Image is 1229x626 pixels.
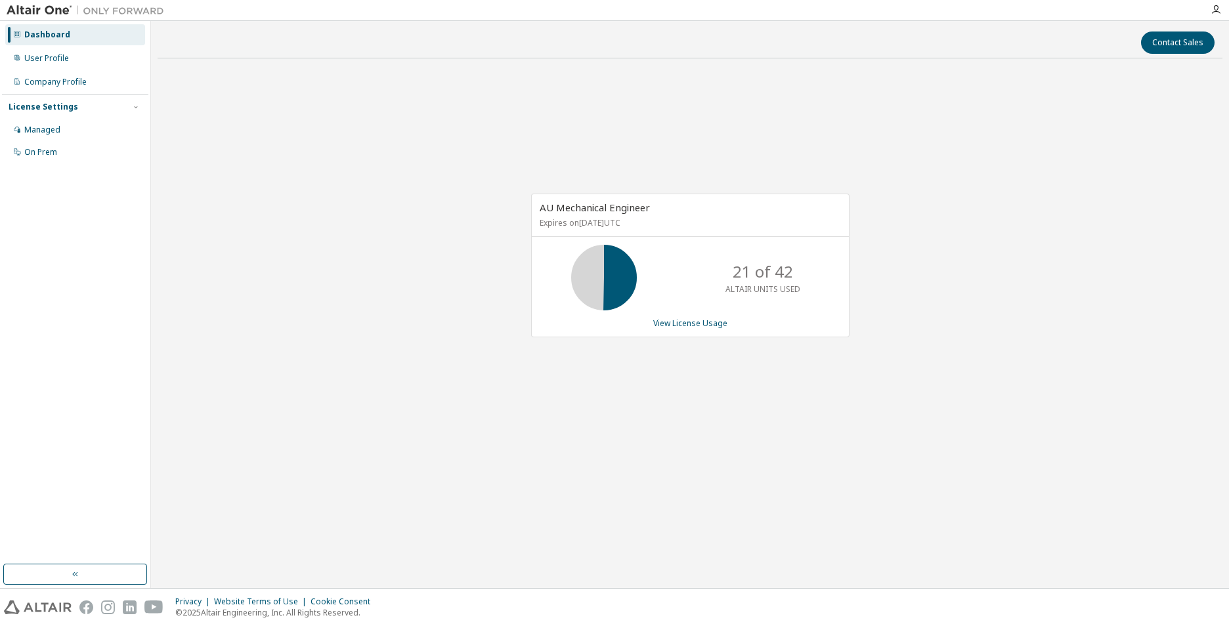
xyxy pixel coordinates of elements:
img: linkedin.svg [123,600,137,614]
button: Contact Sales [1141,31,1215,54]
div: Cookie Consent [311,596,378,607]
img: altair_logo.svg [4,600,72,614]
div: Managed [24,125,60,135]
p: Expires on [DATE] UTC [540,217,838,228]
div: License Settings [9,102,78,112]
span: AU Mechanical Engineer [540,201,650,214]
div: On Prem [24,147,57,157]
p: 21 of 42 [733,261,793,283]
div: Website Terms of Use [214,596,311,607]
a: View License Usage [653,318,727,329]
div: Privacy [175,596,214,607]
div: User Profile [24,53,69,64]
img: instagram.svg [101,600,115,614]
p: ALTAIR UNITS USED [725,283,800,295]
img: youtube.svg [144,600,163,614]
p: © 2025 Altair Engineering, Inc. All Rights Reserved. [175,607,378,618]
img: facebook.svg [79,600,93,614]
div: Company Profile [24,77,87,87]
div: Dashboard [24,30,70,40]
img: Altair One [7,4,171,17]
